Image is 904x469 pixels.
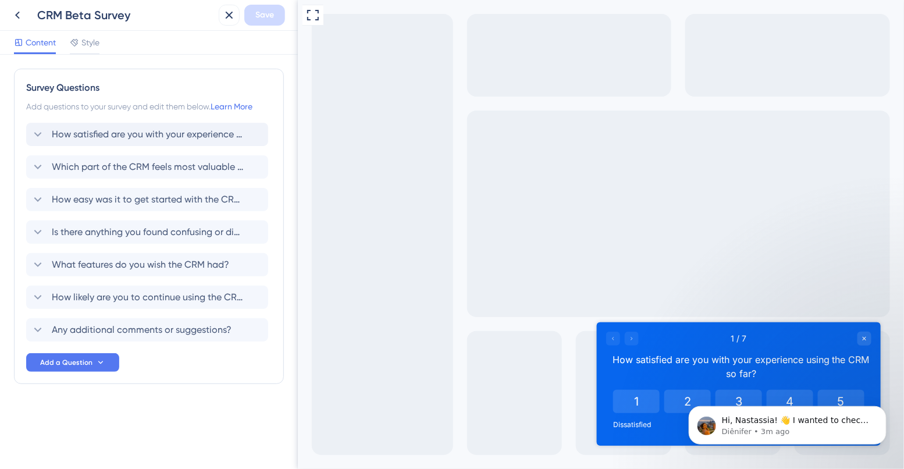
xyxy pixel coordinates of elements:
[52,193,244,207] span: How easy was it to get started with the CRM?
[52,160,244,174] span: Which part of the CRM feels most valuable to you?
[26,35,56,49] span: Content
[244,5,285,26] button: Save
[52,290,244,304] span: How likely are you to continue using the CRM after the beta?
[211,102,252,111] a: Learn More
[40,358,92,367] span: Add a Question
[26,81,272,95] div: Survey Questions
[52,258,229,272] span: What features do you wish the CRM had?
[299,322,583,446] iframe: UserGuiding Survey
[37,7,214,23] div: CRM Beta Survey
[26,100,272,113] div: Add questions to your survey and edit them below.
[26,353,119,372] button: Add a Question
[255,8,274,22] span: Save
[52,127,244,141] span: How satisfied are you with your experience using the CRM so far?
[52,225,244,239] span: Is there anything you found confusing or difficult to use?
[52,323,232,337] span: Any additional comments or suggestions?
[671,382,904,463] iframe: Intercom notifications message
[81,35,99,49] span: Style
